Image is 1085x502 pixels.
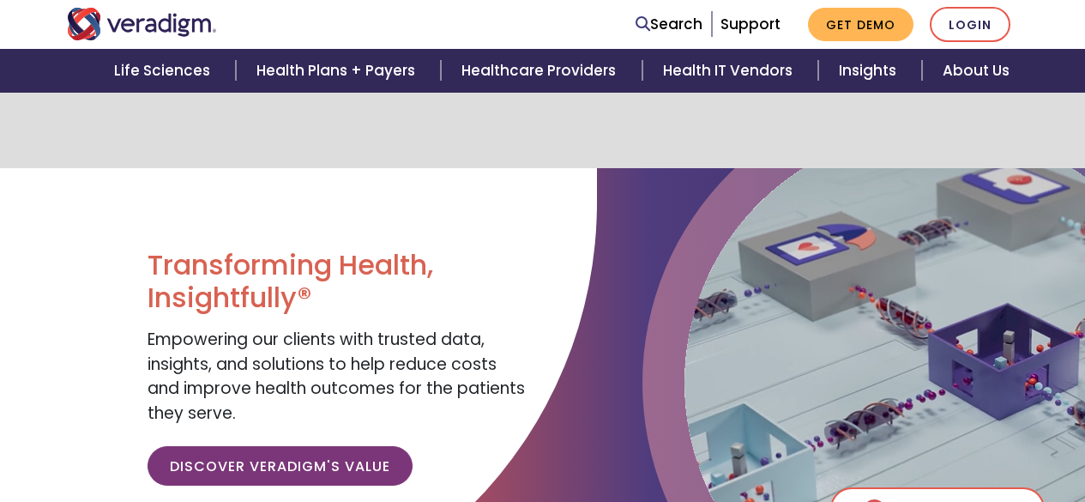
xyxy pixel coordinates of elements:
a: Life Sciences [93,49,236,93]
a: Health IT Vendors [642,49,818,93]
a: Get Demo [808,8,913,41]
a: Health Plans + Payers [236,49,441,93]
a: About Us [922,49,1030,93]
img: Veradigm logo [67,8,217,40]
a: Healthcare Providers [441,49,642,93]
a: Search [636,13,702,36]
h1: Transforming Health, Insightfully® [148,249,529,315]
span: Empowering our clients with trusted data, insights, and solutions to help reduce costs and improv... [148,328,525,425]
a: Insights [818,49,922,93]
a: Discover Veradigm's Value [148,446,413,486]
a: Login [930,7,1010,42]
a: Support [720,14,781,34]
